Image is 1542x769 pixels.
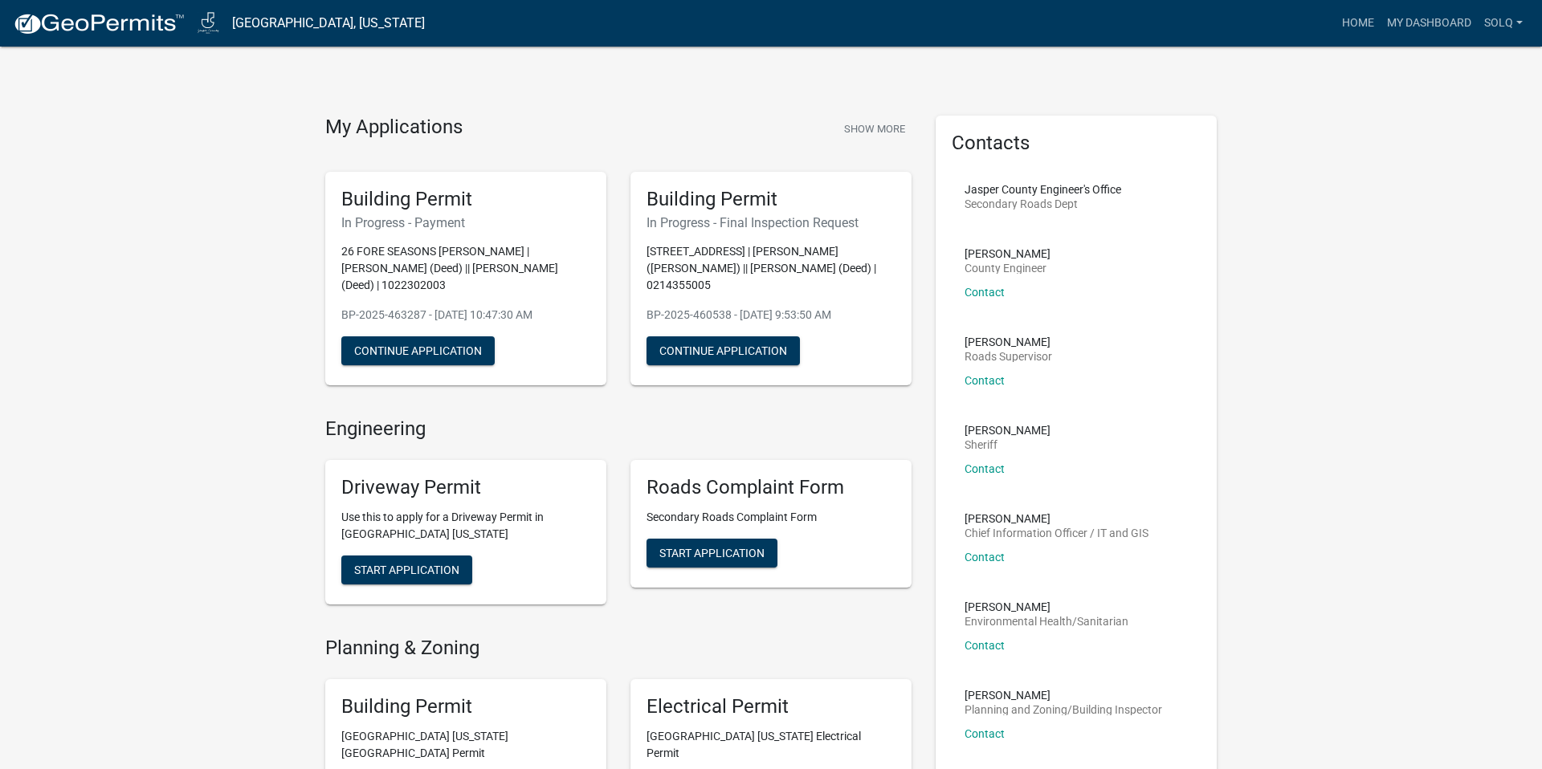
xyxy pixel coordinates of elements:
[965,601,1128,612] p: [PERSON_NAME]
[325,637,912,660] h4: Planning & Zoning
[965,527,1148,539] p: Chief Information Officer / IT and GIS
[965,704,1162,715] p: Planning and Zoning/Building Inspector
[341,188,590,211] h5: Building Permit
[198,12,219,34] img: Jasper County, Iowa
[1336,8,1381,39] a: Home
[965,727,1005,740] a: Contact
[325,417,912,441] h4: Engineering
[965,462,1005,475] a: Contact
[965,262,1050,274] p: County Engineer
[341,695,590,718] h5: Building Permit
[965,616,1128,627] p: Environmental Health/Sanitarian
[1478,8,1529,39] a: solq
[647,336,800,365] button: Continue Application
[965,198,1121,210] p: Secondary Roads Dept
[838,116,912,142] button: Show More
[325,116,463,140] h4: My Applications
[965,690,1162,701] p: [PERSON_NAME]
[965,551,1005,564] a: Contact
[965,513,1148,524] p: [PERSON_NAME]
[341,728,590,762] p: [GEOGRAPHIC_DATA] [US_STATE][GEOGRAPHIC_DATA] Permit
[952,132,1201,155] h5: Contacts
[965,286,1005,299] a: Contact
[647,539,777,568] button: Start Application
[965,639,1005,652] a: Contact
[647,476,895,499] h5: Roads Complaint Form
[341,243,590,294] p: 26 FORE SEASONS [PERSON_NAME] | [PERSON_NAME] (Deed) || [PERSON_NAME] (Deed) | 1022302003
[965,184,1121,195] p: Jasper County Engineer's Office
[647,188,895,211] h5: Building Permit
[341,336,495,365] button: Continue Application
[341,555,472,584] button: Start Application
[647,728,895,762] p: [GEOGRAPHIC_DATA] [US_STATE] Electrical Permit
[647,215,895,230] h6: In Progress - Final Inspection Request
[341,509,590,543] p: Use this to apply for a Driveway Permit in [GEOGRAPHIC_DATA] [US_STATE]
[659,547,765,559] span: Start Application
[354,564,459,576] span: Start Application
[965,425,1050,436] p: [PERSON_NAME]
[647,307,895,323] p: BP-2025-460538 - [DATE] 9:53:50 AM
[647,695,895,718] h5: Electrical Permit
[965,439,1050,450] p: Sheriff
[647,243,895,294] p: [STREET_ADDRESS] | [PERSON_NAME] ([PERSON_NAME]) || [PERSON_NAME] (Deed) | 0214355005
[965,336,1052,348] p: [PERSON_NAME]
[341,307,590,323] p: BP-2025-463287 - [DATE] 10:47:30 AM
[647,509,895,526] p: Secondary Roads Complaint Form
[965,248,1050,259] p: [PERSON_NAME]
[341,215,590,230] h6: In Progress - Payment
[1381,8,1478,39] a: My Dashboard
[965,351,1052,362] p: Roads Supervisor
[341,476,590,499] h5: Driveway Permit
[965,374,1005,387] a: Contact
[232,10,425,37] a: [GEOGRAPHIC_DATA], [US_STATE]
